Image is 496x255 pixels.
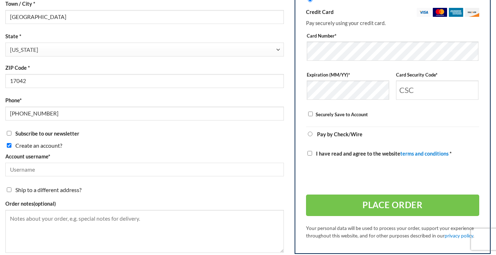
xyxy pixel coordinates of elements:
label: Pay by Check/Wire [317,131,362,137]
label: Credit Card [306,8,479,17]
label: Phone [5,96,284,104]
span: State [5,43,284,57]
label: Card Security Code [396,71,479,79]
span: Ship to a different address? [15,186,81,193]
input: Username [5,163,284,177]
span: Create an account? [15,142,62,149]
label: State [5,32,284,40]
a: terms and conditions [400,151,449,157]
fieldset: Payment Info [307,30,479,121]
img: amex [449,8,463,17]
span: Pennsylvania [10,43,276,57]
label: Card Number [307,32,479,40]
label: Account username [5,152,284,161]
p: Pay securely using your credit card. [306,19,479,27]
label: Securely Save to Account [316,112,368,117]
span: Subscribe to our newsletter [15,131,79,137]
span: (optional) [34,201,56,207]
input: Ship to a different address? [7,187,11,192]
button: Place order [306,195,479,216]
input: Create an account? [7,143,11,148]
a: privacy policy [445,233,473,239]
iframe: reCAPTCHA [306,163,415,191]
img: mastercard [433,8,447,17]
input: CSC [396,80,479,100]
span: I have read and agree to the website [316,151,449,157]
label: ZIP Code [5,64,284,72]
label: Order notes [5,200,284,208]
p: Your personal data will be used to process your order, support your experience throughout this we... [306,225,479,240]
input: I have read and agree to the websiteterms and conditions * [307,151,312,156]
input: Subscribe to our newsletter [7,131,11,136]
img: discover [465,8,479,17]
img: visa [417,8,431,17]
label: Expiration (MM/YY) [307,71,389,79]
